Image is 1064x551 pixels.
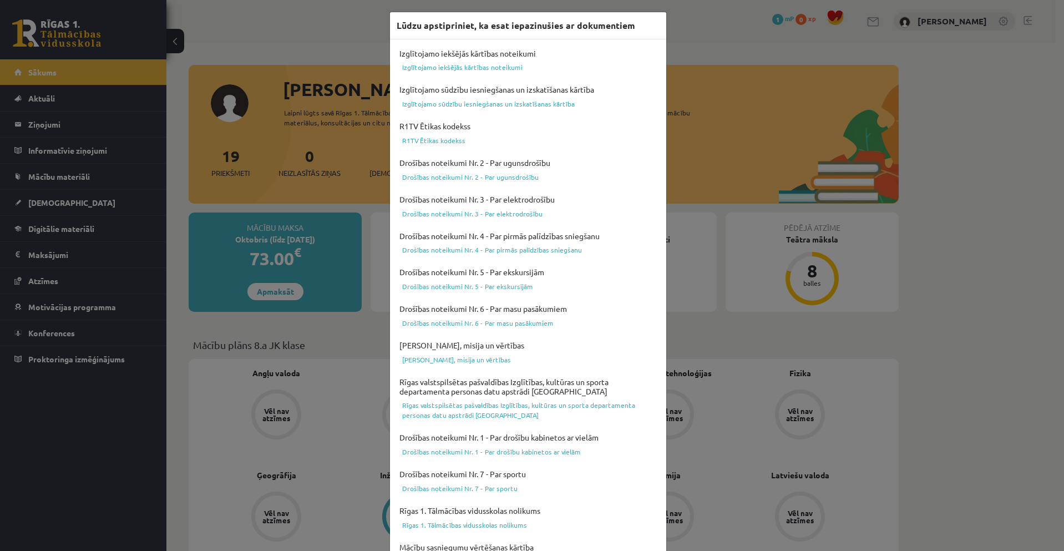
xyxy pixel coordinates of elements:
[397,338,660,353] h4: [PERSON_NAME], misija un vērtības
[397,316,660,330] a: Drošības noteikumi Nr. 6 - Par masu pasākumiem
[397,301,660,316] h4: Drošības noteikumi Nr. 6 - Par masu pasākumiem
[397,192,660,207] h4: Drošības noteikumi Nr. 3 - Par elektrodrošību
[397,398,660,422] a: Rīgas valstspilsētas pašvaldības Izglītības, kultūras un sporta departamenta personas datu apstrā...
[397,265,660,280] h4: Drošības noteikumi Nr. 5 - Par ekskursijām
[397,243,660,256] a: Drošības noteikumi Nr. 4 - Par pirmās palīdzības sniegšanu
[397,46,660,61] h4: Izglītojamo iekšējās kārtības noteikumi
[397,467,660,482] h4: Drošības noteikumi Nr. 7 - Par sportu
[397,430,660,445] h4: Drošības noteikumi Nr. 1 - Par drošību kabinetos ar vielām
[397,375,660,399] h4: Rīgas valstspilsētas pašvaldības Izglītības, kultūras un sporta departamenta personas datu apstrā...
[397,60,660,74] a: Izglītojamo iekšējās kārtības noteikumi
[397,482,660,495] a: Drošības noteikumi Nr. 7 - Par sportu
[397,82,660,97] h4: Izglītojamo sūdzību iesniegšanas un izskatīšanas kārtība
[397,229,660,244] h4: Drošības noteikumi Nr. 4 - Par pirmās palīdzības sniegšanu
[397,97,660,110] a: Izglītojamo sūdzību iesniegšanas un izskatīšanas kārtība
[397,19,635,32] h3: Lūdzu apstipriniet, ka esat iepazinušies ar dokumentiem
[397,119,660,134] h4: R1TV Ētikas kodekss
[397,155,660,170] h4: Drošības noteikumi Nr. 2 - Par ugunsdrošību
[397,134,660,147] a: R1TV Ētikas kodekss
[397,353,660,366] a: [PERSON_NAME], misija un vērtības
[397,170,660,184] a: Drošības noteikumi Nr. 2 - Par ugunsdrošību
[397,445,660,458] a: Drošības noteikumi Nr. 1 - Par drošību kabinetos ar vielām
[397,518,660,532] a: Rīgas 1. Tālmācības vidusskolas nolikums
[397,207,660,220] a: Drošības noteikumi Nr. 3 - Par elektrodrošību
[397,280,660,293] a: Drošības noteikumi Nr. 5 - Par ekskursijām
[397,503,660,518] h4: Rīgas 1. Tālmācības vidusskolas nolikums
